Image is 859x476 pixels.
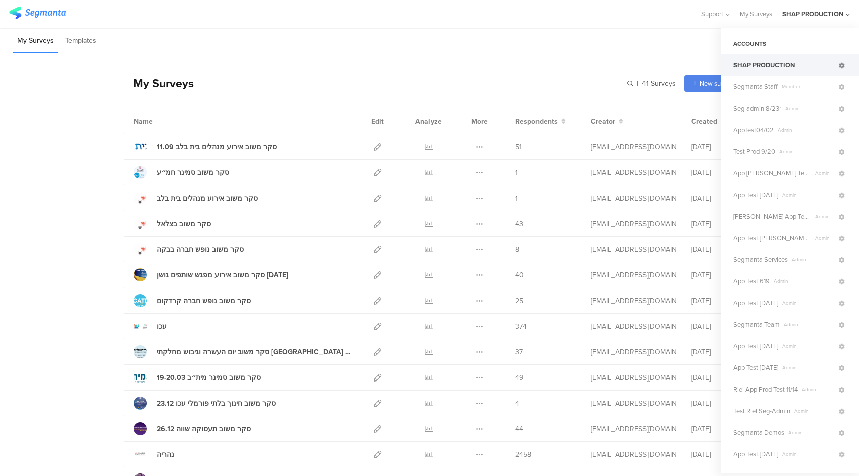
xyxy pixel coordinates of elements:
[134,268,288,281] a: סקר משוב אירוע מפגש שותפים גושן [DATE]
[134,192,258,205] a: סקר משוב אירוע מנהלים בית בלב
[591,424,676,434] div: shapievents@gmail.com
[778,191,837,199] span: Admin
[811,213,837,220] span: Admin
[691,449,751,460] div: [DATE]
[134,243,244,256] a: סקר משוב נופש חברה בבקה
[591,296,676,306] div: shapievents@gmail.com
[157,321,167,332] div: עכו
[733,363,778,372] span: App Test 2.28.24
[701,9,723,19] span: Support
[778,450,837,458] span: Admin
[733,168,811,178] span: App Riel Test 6.18.24
[157,244,244,255] div: סקר משוב נופש חברה בבקה
[691,193,751,204] div: [DATE]
[134,448,174,461] a: נהריה
[515,193,518,204] span: 1
[515,372,523,383] span: 49
[591,449,676,460] div: shapievents@gmail.com
[778,299,837,307] span: Admin
[781,105,837,112] span: Admin
[157,167,229,178] div: סקר משוב סמינר חמ״ע
[134,217,211,230] a: סקר משוב בצלאל
[157,193,258,204] div: סקר משוב אירוע מנהלים בית בלב
[157,398,276,409] div: 23.12 סקר משוב חינוך בלתי פורמלי עכו
[591,347,676,357] div: shapievents@gmail.com
[635,78,640,89] span: |
[642,78,676,89] span: 41 Surveys
[413,109,444,134] div: Analyze
[591,321,676,332] div: shapievents@gmail.com
[591,270,676,280] div: shapievents@gmail.com
[778,342,837,350] span: Admin
[733,82,778,91] span: Segmanta Staff
[733,255,788,264] span: Segmanta Services
[591,372,676,383] div: shapievents@gmail.com
[733,406,790,416] span: Test Riel Seg-Admin
[157,372,261,383] div: סקר משוב סמינר מית״ב 19-20.03
[778,364,837,371] span: Admin
[9,7,66,19] img: segmanta logo
[733,320,780,329] span: Segmanta Team
[515,347,523,357] span: 37
[134,116,194,127] div: Name
[733,428,784,437] span: Segmanta Demos
[157,270,288,280] div: סקר משוב אירוע מפגש שותפים גושן 11.06.25
[721,35,859,52] div: ACCOUNTS
[780,321,837,328] span: Admin
[13,29,58,53] li: My Surveys
[515,398,519,409] span: 4
[733,276,770,286] span: App Test 619
[515,270,524,280] span: 40
[691,167,751,178] div: [DATE]
[733,385,798,394] span: Riel App Prod Test 11/14
[123,75,194,92] div: My Surveys
[691,270,751,280] div: [DATE]
[515,167,518,178] span: 1
[515,244,519,255] span: 8
[733,147,775,156] span: Test Prod 9/20
[790,407,837,415] span: Admin
[134,345,352,358] a: סקר משוב יום העשרה וגיבוש מחלקתי [GEOGRAPHIC_DATA] 22.04
[691,142,751,152] div: [DATE]
[157,424,251,434] div: 26.12 סקר משוב תעסוקה שווה
[733,212,811,221] span: Riel App Test - 1/10/24
[515,142,522,152] span: 51
[788,256,837,263] span: Admin
[691,347,751,357] div: [DATE]
[691,219,751,229] div: [DATE]
[691,116,717,127] span: Created
[591,244,676,255] div: shapievents@gmail.com
[515,449,531,460] span: 2458
[134,371,261,384] a: סקר משוב סמינר מית״ב 19-20.03
[733,60,795,70] span: SHAP PRODUCTION
[733,190,778,200] span: App Test 2/8/24
[515,219,523,229] span: 43
[367,109,388,134] div: Edit
[770,277,837,285] span: Admin
[691,398,751,409] div: [DATE]
[591,116,623,127] button: Creator
[515,321,527,332] span: 374
[591,142,676,152] div: shapievents@gmail.com
[591,193,676,204] div: shapievents@gmail.com
[469,109,490,134] div: More
[700,79,732,88] span: New survey
[811,169,837,177] span: Admin
[157,142,277,152] div: 11.09 סקר משוב אירוע מנהלים בית בלב
[157,219,211,229] div: סקר משוב בצלאל
[591,219,676,229] div: shapievents@gmail.com
[733,449,778,459] span: App Test 7.23.24
[157,347,352,357] div: סקר משוב יום העשרה וגיבוש מחלקתי בירושלים 22.04
[691,321,751,332] div: [DATE]
[782,9,843,19] div: SHAP PRODUCTION
[157,296,251,306] div: סקר משוב נופש חברה קרדקום
[515,424,523,434] span: 44
[591,398,676,409] div: shapievents@gmail.com
[691,424,751,434] div: [DATE]
[134,166,229,179] a: סקר משוב סמינר חמ״ע
[733,341,778,351] span: App Test 7/9/24
[515,116,558,127] span: Respondents
[134,397,276,410] a: 23.12 סקר משוב חינוך בלתי פורמלי עכו
[691,244,751,255] div: [DATE]
[134,140,277,153] a: 11.09 סקר משוב אירוע מנהלים בית בלב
